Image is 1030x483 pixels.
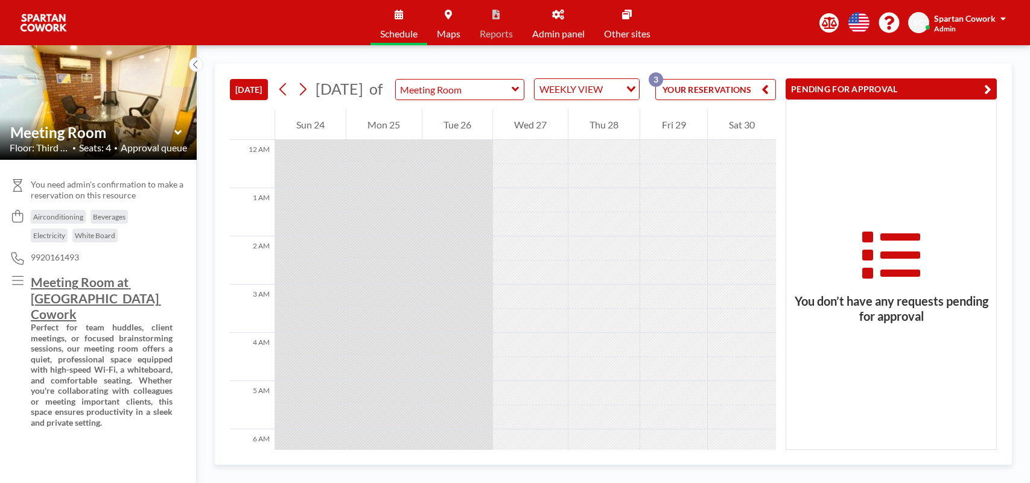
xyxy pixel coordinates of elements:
span: Schedule [380,29,418,39]
div: Tue 26 [422,110,492,140]
p: 3 [649,72,663,87]
button: [DATE] [230,79,268,100]
button: PENDING FOR APPROVAL [786,78,997,99]
button: YOUR RESERVATIONS3 [655,79,776,100]
div: 3 AM [230,285,275,333]
div: Fri 29 [640,110,707,140]
img: organization-logo [19,11,68,35]
u: Meeting Room at [GEOGRAPHIC_DATA] Cowork [31,274,161,321]
span: Beverages [93,212,126,221]
span: [DATE] [316,80,363,98]
div: Mon 25 [346,110,421,140]
div: 6 AM [230,429,275,478]
div: Sat 30 [708,110,776,140]
div: Wed 27 [493,110,568,140]
div: 1 AM [230,188,275,236]
div: 5 AM [230,381,275,429]
span: of [369,80,383,98]
span: Approval queue [121,142,187,154]
span: 9920161493 [31,252,79,263]
span: • [114,144,118,152]
input: Search for option [606,81,619,97]
h3: You don’t have any requests pending for approval [786,294,996,324]
span: Spartan Cowork [934,13,996,24]
span: Electricity [33,231,65,240]
span: White Board [75,231,115,240]
span: Admin [934,24,956,33]
span: WEEKLY VIEW [537,81,605,97]
div: Search for option [535,79,639,99]
div: 2 AM [230,236,275,285]
span: Seats: 4 [79,142,111,154]
span: SC [914,17,924,28]
div: Sun 24 [275,110,346,140]
span: Admin panel [532,29,585,39]
span: Other sites [604,29,650,39]
span: • [72,144,76,152]
span: You need admin's confirmation to make a reservation on this resource [31,179,187,200]
input: Meeting Room [396,80,512,99]
div: 12 AM [230,140,275,188]
span: Maps [437,29,460,39]
div: Thu 28 [568,110,640,140]
div: 4 AM [230,333,275,381]
span: Reports [480,29,513,39]
span: Airconditioning [33,212,83,221]
input: Meeting Room [10,124,174,141]
strong: Perfect for team huddles, client meetings, or focused brainstorming sessions, our meeting room of... [31,322,174,428]
span: Floor: Third Flo... [10,142,69,154]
